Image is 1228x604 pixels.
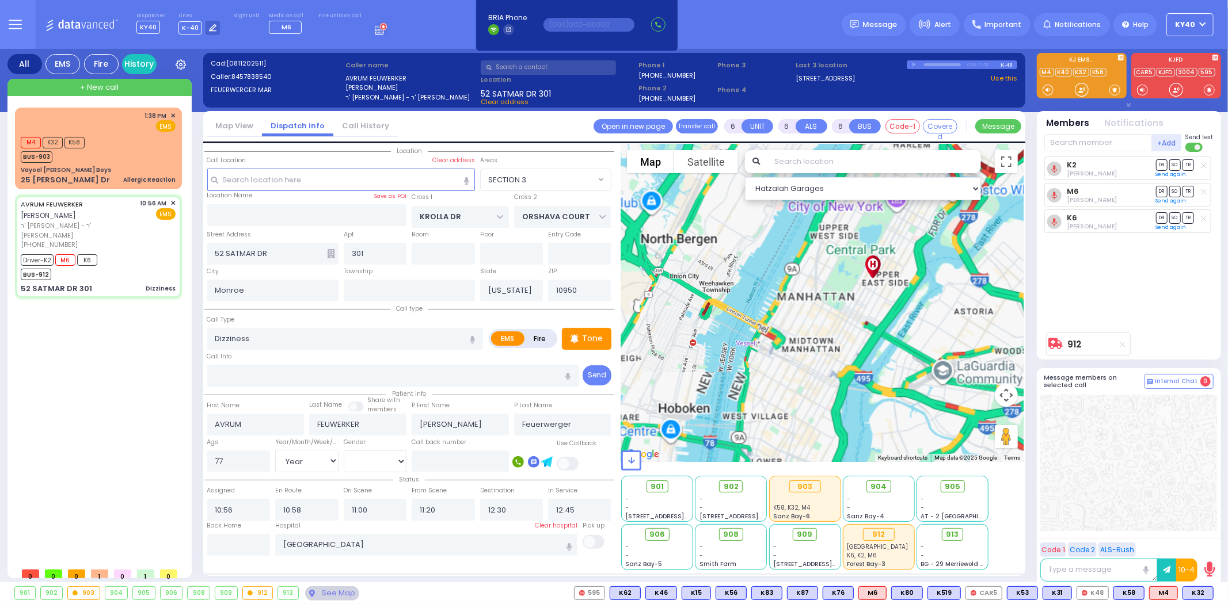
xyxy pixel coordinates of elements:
span: [STREET_ADDRESS][PERSON_NAME] [626,512,735,521]
label: First Name [207,401,240,410]
span: [PERSON_NAME] [21,211,76,220]
div: Fire [84,54,119,74]
label: Medic on call [269,13,305,20]
div: 905 [133,587,155,599]
small: Share with [367,396,400,404]
button: Covered [923,119,957,133]
span: Message [863,19,898,30]
div: BLS [1007,586,1038,600]
div: 903 [789,480,821,493]
h5: Message members on selected call [1044,374,1145,389]
div: 52 SATMAR DR 301 [21,283,92,295]
span: Important [984,20,1021,30]
span: Help [1133,20,1149,30]
button: Notifications [1105,117,1164,130]
label: ZIP [548,267,557,276]
input: Search a contact [481,60,616,75]
label: Hospital [275,521,301,530]
label: Call Location [207,156,246,165]
span: [STREET_ADDRESS][PERSON_NAME] [773,560,882,568]
span: [STREET_ADDRESS][PERSON_NAME] [699,512,808,521]
div: M4 [1149,586,1178,600]
a: Open in new page [594,119,673,133]
span: SECTION 3 [480,169,611,190]
div: BLS [1113,586,1145,600]
div: 908 [188,587,210,599]
span: Clear address [481,97,529,106]
span: SO [1169,212,1181,223]
div: K48 [1077,586,1109,600]
label: Age [207,438,219,447]
div: K62 [610,586,641,600]
button: Code 2 [1068,542,1097,557]
div: See map [305,586,359,601]
span: K6, K2, M6 [847,551,877,560]
label: ר' [PERSON_NAME] - ר' [PERSON_NAME] [345,93,477,102]
label: Gender [344,438,366,447]
span: + New call [80,82,119,93]
button: Show street map [627,150,674,173]
label: Night unit [233,13,259,20]
input: Search member [1044,134,1152,151]
a: M4 [1040,68,1054,77]
span: - [773,551,777,560]
button: Members [1047,117,1090,130]
label: Last 3 location [796,60,907,70]
span: - [626,503,629,512]
span: Smith Farm [699,560,736,568]
label: Floor [480,230,494,239]
div: Vayoel [PERSON_NAME] Boys [21,166,111,174]
span: [PHONE_NUMBER] [21,240,78,249]
div: M6 [858,586,887,600]
label: Call Type [207,315,235,324]
span: Shimon Leiberman [1067,222,1117,231]
span: 902 [724,481,739,492]
input: (000)000-00000 [543,18,634,32]
button: UNIT [742,119,773,133]
span: Send text [1185,133,1214,142]
div: BLS [891,586,923,600]
button: BUS [849,119,881,133]
span: Forest Bay-3 [847,560,885,568]
span: DR [1156,159,1168,170]
span: [0811202511] [226,59,266,68]
label: Location [481,75,634,85]
span: K6, K2, M6 [843,507,891,522]
div: K87 [787,586,818,600]
span: DR [1156,212,1168,223]
div: BLS [610,586,641,600]
span: M4 [21,137,41,148]
label: Lines [178,13,220,20]
span: - [699,551,703,560]
span: Internal Chat [1155,377,1198,385]
span: K32 [43,137,63,148]
div: K80 [891,586,923,600]
span: TR [1183,212,1194,223]
label: P Last Name [514,401,552,410]
img: red-radio-icon.svg [971,590,976,596]
label: Assigned [207,486,235,495]
span: Alert [934,20,951,30]
label: Last Name [309,400,342,410]
a: Send again [1156,224,1187,231]
label: En Route [275,486,302,495]
span: 0 [45,569,62,578]
label: KJ EMS... [1037,57,1127,65]
span: - [626,551,629,560]
span: Phone 4 [717,85,792,95]
span: Shmiel Dovid Friedrich [1067,169,1117,178]
span: Status [393,475,425,484]
div: Lenox Hill Hospital [858,251,888,283]
label: Fire [524,331,556,346]
div: K519 [927,586,961,600]
span: 901 [651,481,664,492]
div: ALS [1149,586,1178,600]
button: KY40 [1166,13,1214,36]
span: BG - 29 Merriewold S. [921,560,986,568]
label: In Service [548,486,577,495]
span: 52 SATMAR DR 301 [481,88,551,97]
span: BUS-912 [21,269,51,280]
span: Call type [390,304,428,313]
span: 0 [68,569,85,578]
img: comment-alt.png [1147,379,1153,385]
